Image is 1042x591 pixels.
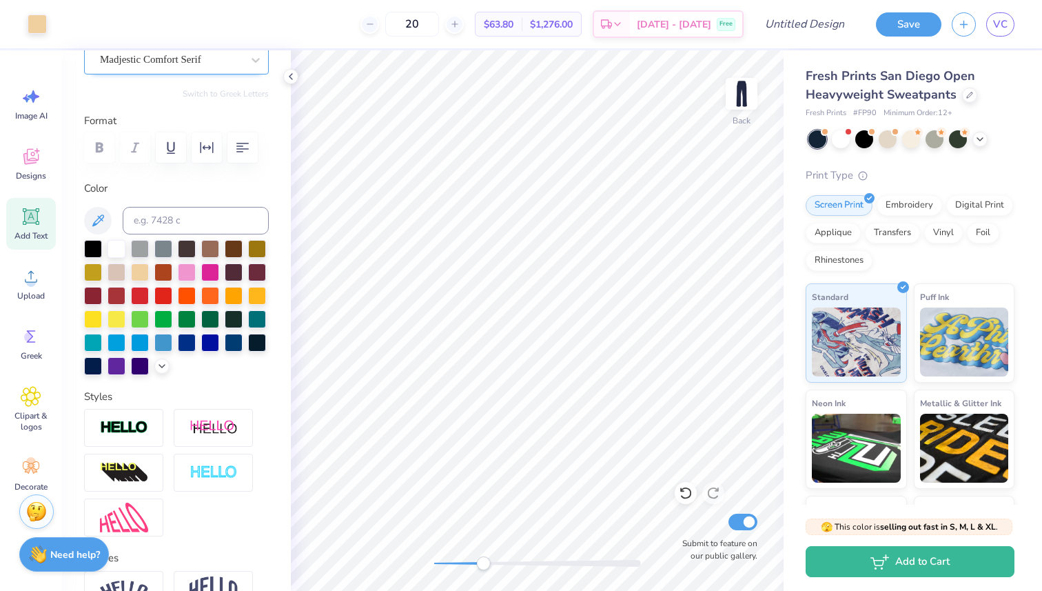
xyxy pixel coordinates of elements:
div: Print Type [806,168,1014,183]
div: Transfers [865,223,920,243]
label: Styles [84,389,112,405]
span: This color is . [821,521,998,533]
button: Add to Cart [806,546,1014,577]
img: Standard [812,308,901,377]
img: Puff Ink [920,308,1009,377]
label: Format [84,113,269,129]
span: Image AI [15,110,48,121]
span: Fresh Prints [806,108,846,119]
span: Glow in the Dark Ink [812,502,890,517]
span: Clipart & logos [8,410,54,432]
span: Designs [16,170,46,181]
span: Standard [812,290,848,304]
div: Rhinestones [806,250,872,271]
span: # FP90 [853,108,877,119]
img: Negative Space [190,465,238,481]
img: Stroke [100,420,148,436]
img: Neon Ink [812,414,901,483]
div: Accessibility label [476,557,490,570]
span: Fresh Prints San Diego Open Heavyweight Sweatpants [806,68,975,103]
img: 3D Illusion [100,462,148,484]
div: Foil [967,223,999,243]
button: Save [876,12,941,37]
span: Greek [21,350,42,361]
label: Color [84,181,269,197]
span: Decorate [14,481,48,492]
div: Embroidery [877,195,942,216]
a: VC [986,12,1014,37]
span: VC [993,17,1008,32]
span: Puff Ink [920,290,949,304]
strong: selling out fast in S, M, L & XL [880,521,996,532]
span: $63.80 [484,17,513,32]
span: Metallic & Glitter Ink [920,396,1001,410]
span: 🫣 [821,521,832,534]
div: Digital Print [946,195,1013,216]
input: – – [385,12,439,37]
span: $1,276.00 [530,17,573,32]
span: Minimum Order: 12 + [883,108,952,119]
button: Switch to Greek Letters [183,88,269,99]
div: Screen Print [806,195,872,216]
div: Vinyl [924,223,963,243]
div: Applique [806,223,861,243]
span: Neon Ink [812,396,846,410]
img: Free Distort [100,503,148,532]
span: Add Text [14,230,48,241]
span: Upload [17,290,45,301]
img: Shadow [190,419,238,437]
div: Back [733,114,750,127]
span: Water based Ink [920,502,983,517]
span: Free [719,19,733,29]
label: Submit to feature on our public gallery. [675,537,757,562]
input: Untitled Design [754,10,855,38]
img: Back [728,80,755,108]
img: Metallic & Glitter Ink [920,414,1009,483]
input: e.g. 7428 c [123,207,269,234]
strong: Need help? [50,548,100,561]
span: [DATE] - [DATE] [637,17,711,32]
